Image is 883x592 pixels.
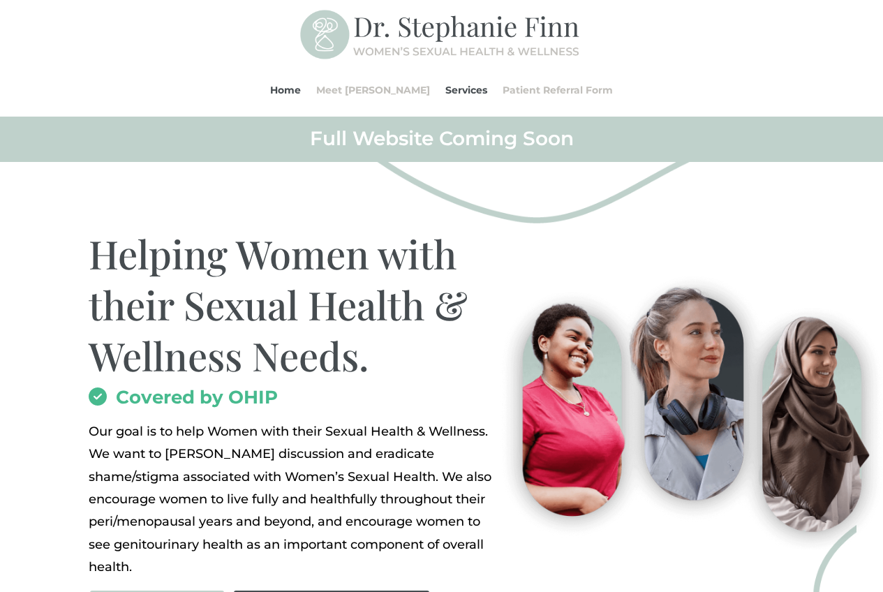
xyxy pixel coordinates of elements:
h2: Covered by OHIP [89,388,504,413]
a: Meet [PERSON_NAME] [316,64,430,117]
a: Home [270,64,301,117]
h2: Full Website Coming Soon [89,126,795,158]
a: Services [445,64,487,117]
div: Page 1 [89,420,504,579]
a: Patient Referral Form [503,64,613,117]
h1: Helping Women with their Sexual Health & Wellness Needs. [89,228,504,387]
p: Our goal is to help Women with their Sexual Health & Wellness. We want to [PERSON_NAME] discussio... [89,420,504,579]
